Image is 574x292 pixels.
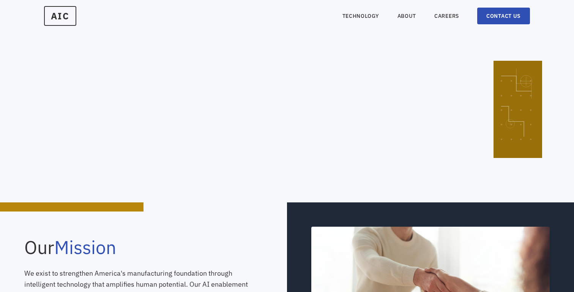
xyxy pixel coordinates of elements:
b: Our [24,235,116,259]
span: Mission [54,235,116,259]
a: CAREERS [434,12,459,20]
a: AIC [44,6,76,26]
a: ABOUT [397,12,416,20]
a: TECHNOLOGY [342,12,379,20]
a: CONTACT US [477,8,530,24]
